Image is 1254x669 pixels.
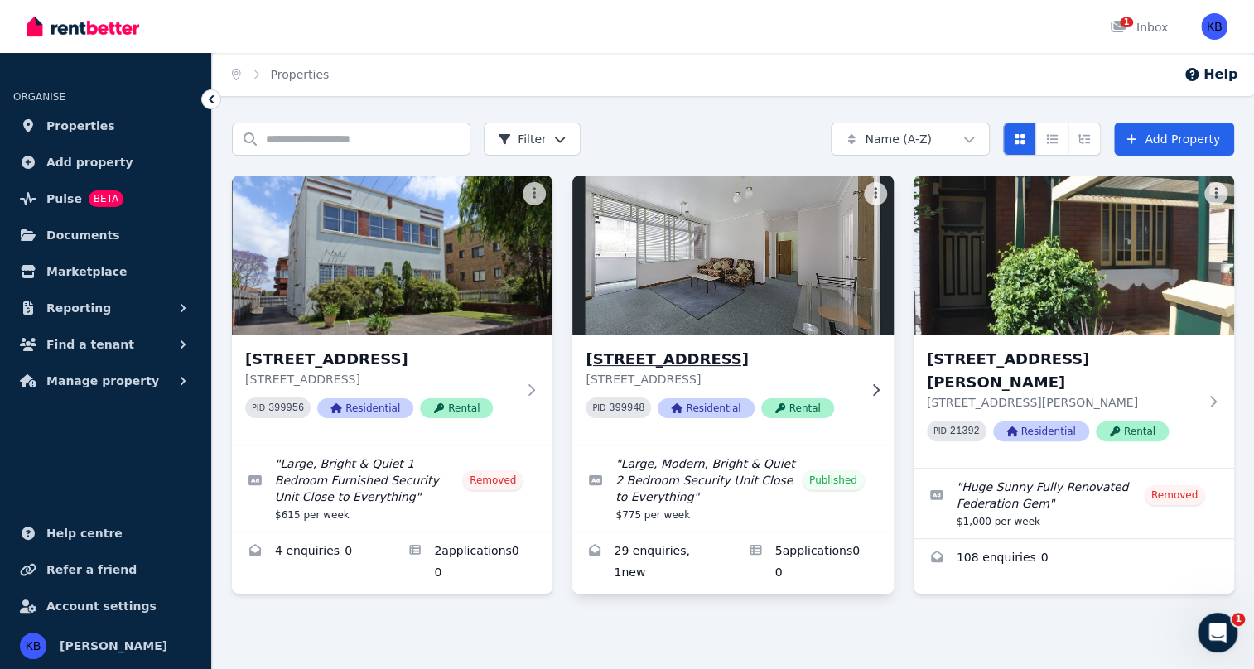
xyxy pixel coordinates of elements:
span: Pulse [46,189,82,209]
a: Edit listing: Large, Modern, Bright & Quiet 2 Bedroom Security Unit Close to Everything [572,445,893,532]
button: Filter [484,123,581,156]
span: 1 [1232,613,1245,626]
a: Applications for 1/4 Botany St, Randwick [393,532,553,594]
span: Refer a friend [46,560,137,580]
a: Add Property [1114,123,1234,156]
a: 36 Arthur Street, Randwick[STREET_ADDRESS][PERSON_NAME][STREET_ADDRESS][PERSON_NAME]PID 21392Resi... [914,176,1234,468]
span: Manage property [46,371,159,391]
span: ORGANISE [13,91,65,103]
small: PID [592,403,605,412]
a: Edit listing: Large, Bright & Quiet 1 Bedroom Furnished Security Unit Close to Everything [232,445,552,532]
span: Marketplace [46,262,127,282]
span: Account settings [46,596,157,616]
span: BETA [89,190,123,207]
button: Manage property [13,364,198,397]
a: Properties [13,109,198,142]
button: Help [1184,65,1237,84]
h3: [STREET_ADDRESS] [245,348,516,371]
iframe: Intercom live chat [1198,613,1237,652]
span: Documents [46,225,120,245]
button: More options [1204,182,1227,205]
code: 399956 [268,402,304,414]
a: Refer a friend [13,553,198,586]
small: PID [252,403,265,412]
img: 9/4 Botany St, Randwick [565,171,902,339]
a: Enquiries for 1/4 Botany St, Randwick [232,532,393,594]
span: Find a tenant [46,334,134,354]
span: Rental [420,398,493,418]
a: Add property [13,146,198,179]
button: Compact list view [1035,123,1068,156]
span: Residential [317,398,413,418]
img: RentBetter [27,14,139,39]
code: 399948 [609,402,644,414]
span: Residential [993,421,1089,441]
a: Marketplace [13,255,198,288]
code: 21392 [950,426,980,437]
span: Rental [1096,421,1169,441]
p: [STREET_ADDRESS] [245,371,516,387]
img: 36 Arthur Street, Randwick [914,176,1234,334]
span: Add property [46,152,133,172]
a: Documents [13,219,198,252]
span: Properties [46,116,115,136]
h3: [STREET_ADDRESS] [586,348,856,371]
p: [STREET_ADDRESS][PERSON_NAME] [927,394,1198,411]
button: More options [864,182,887,205]
nav: Breadcrumb [212,53,349,96]
img: 1/4 Botany St, Randwick [232,176,552,334]
span: Rental [761,398,834,418]
span: [PERSON_NAME] [60,636,167,656]
button: Reporting [13,291,198,325]
h3: [STREET_ADDRESS][PERSON_NAME] [927,348,1198,394]
a: Help centre [13,517,198,550]
span: Name (A-Z) [865,131,932,147]
span: 1 [1120,17,1133,27]
a: 1/4 Botany St, Randwick[STREET_ADDRESS][STREET_ADDRESS]PID 399956ResidentialRental [232,176,552,445]
span: Reporting [46,298,111,318]
img: Kevin Bock [20,633,46,659]
button: More options [523,182,546,205]
div: View options [1003,123,1101,156]
a: Enquiries for 9/4 Botany St, Randwick [572,532,733,594]
small: PID [933,426,947,436]
button: Find a tenant [13,328,198,361]
a: Edit listing: Huge Sunny Fully Renovated Federation Gem [914,469,1234,538]
a: Account settings [13,590,198,623]
img: Kevin Bock [1201,13,1227,40]
div: Inbox [1110,19,1168,36]
span: Filter [498,131,547,147]
a: 9/4 Botany St, Randwick[STREET_ADDRESS][STREET_ADDRESS]PID 399948ResidentialRental [572,176,893,445]
a: Applications for 9/4 Botany St, Randwick [733,532,894,594]
p: [STREET_ADDRESS] [586,371,856,387]
button: Expanded list view [1068,123,1101,156]
a: PulseBETA [13,182,198,215]
button: Card view [1003,123,1036,156]
a: Enquiries for 36 Arthur Street, Randwick [914,539,1234,579]
span: Residential [658,398,754,418]
a: Properties [271,68,330,81]
button: Name (A-Z) [831,123,990,156]
span: Help centre [46,523,123,543]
